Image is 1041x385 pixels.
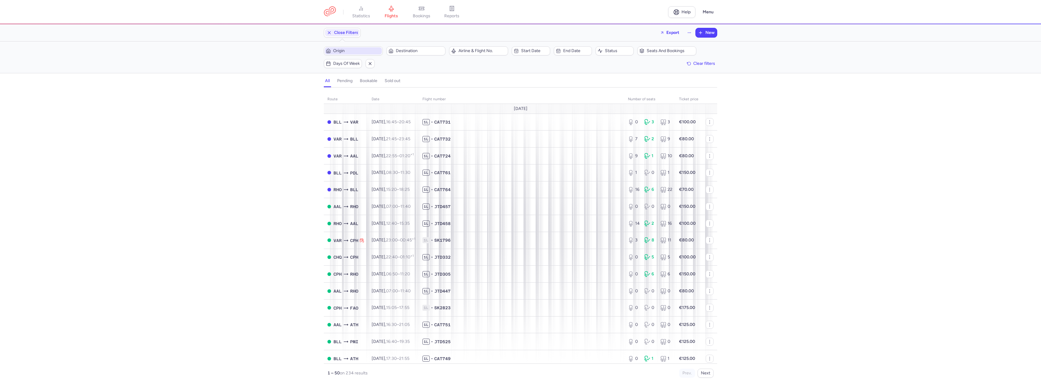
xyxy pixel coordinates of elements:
[368,95,419,104] th: date
[372,204,411,209] span: [DATE],
[386,119,411,124] span: –
[679,356,695,361] strong: €125.00
[434,170,451,176] span: CAT761
[660,322,672,328] div: 0
[699,6,717,18] button: Menu
[422,339,430,345] span: 1L
[431,237,433,243] span: •
[324,95,368,104] th: route
[679,153,694,158] strong: €80.00
[431,305,433,311] span: •
[431,322,433,328] span: •
[628,221,639,227] div: 14
[679,288,694,294] strong: €80.00
[386,136,397,141] time: 21:45
[431,153,433,159] span: •
[400,254,414,260] time: 01:10
[660,204,672,210] div: 0
[444,13,459,19] span: reports
[458,48,506,53] span: Airline & Flight No.
[628,170,639,176] div: 1
[628,187,639,193] div: 16
[346,5,376,19] a: statistics
[679,170,695,175] strong: €150.00
[386,153,414,158] span: –
[386,237,415,243] span: –
[324,6,336,18] a: CitizenPlane red outlined logo
[327,370,340,376] strong: 1 – 50
[693,61,715,66] span: Clear filters
[628,254,639,260] div: 0
[333,254,342,261] span: CHQ
[434,254,451,260] span: JTD332
[399,187,410,192] time: 18:25
[386,339,410,344] span: –
[350,153,358,159] span: AAL
[431,136,433,142] span: •
[386,136,410,141] span: –
[337,78,353,84] h4: pending
[333,288,342,294] span: AAL
[400,170,410,175] time: 11:30
[400,271,410,277] time: 11:20
[422,204,430,210] span: 1L
[333,355,342,362] span: BLL
[644,136,656,142] div: 2
[372,221,410,226] span: [DATE],
[372,153,414,158] span: [DATE],
[434,153,451,159] span: CAT724
[644,119,656,125] div: 3
[596,46,634,55] button: Status
[514,106,527,111] span: [DATE]
[521,48,548,53] span: Start date
[644,153,656,159] div: 1
[324,28,360,37] button: Close Filters
[399,136,410,141] time: 23:45
[386,46,445,55] button: Destination
[333,338,342,345] span: BLL
[372,339,410,344] span: [DATE],
[333,321,342,328] span: AAL
[386,356,409,361] span: –
[399,305,409,310] time: 17:55
[644,305,656,311] div: 0
[434,237,451,243] span: SK1796
[386,356,397,361] time: 17:30
[333,136,342,142] span: VAR
[386,221,410,226] span: –
[644,339,656,345] div: 0
[422,187,430,193] span: 1L
[685,59,717,68] button: Clear filters
[386,288,411,294] span: –
[660,271,672,277] div: 6
[644,187,656,193] div: 6
[372,254,414,260] span: [DATE],
[660,136,672,142] div: 9
[386,170,410,175] span: –
[628,305,639,311] div: 0
[386,237,398,243] time: 23:00
[434,356,451,362] span: CAT749
[410,152,414,156] sup: +1
[431,119,433,125] span: •
[681,10,691,14] span: Help
[372,288,411,294] span: [DATE],
[350,220,358,227] span: AAL
[644,204,656,210] div: 0
[386,322,410,327] span: –
[422,170,430,176] span: 1L
[399,153,414,158] time: 01:20
[399,339,410,344] time: 19:35
[372,136,410,141] span: [DATE],
[431,271,433,277] span: •
[376,5,406,19] a: flights
[333,186,342,193] span: RHO
[660,254,672,260] div: 5
[679,369,695,378] button: Prev.
[386,221,397,226] time: 12:40
[554,46,592,55] button: End date
[666,30,679,35] span: Export
[644,271,656,277] div: 6
[350,355,358,362] span: ATH
[372,322,410,327] span: [DATE],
